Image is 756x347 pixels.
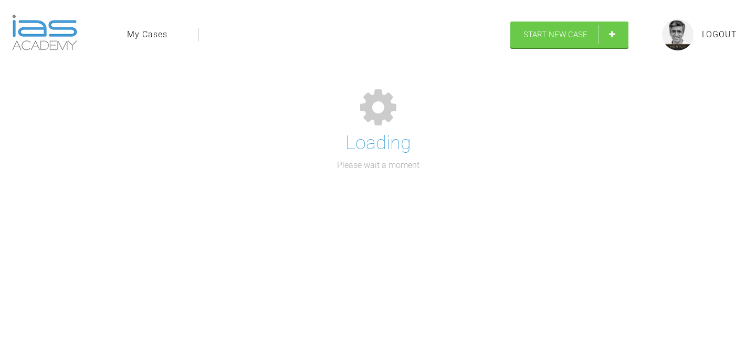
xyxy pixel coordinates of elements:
[12,15,77,50] img: logo-light.3e3ef733.png
[345,128,411,159] h1: Loading
[702,28,737,41] a: Logout
[127,28,167,41] a: My Cases
[510,22,628,48] a: Start New Case
[523,30,587,39] span: Start New Case
[337,159,419,172] p: Please wait a moment
[662,19,694,50] img: profile.png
